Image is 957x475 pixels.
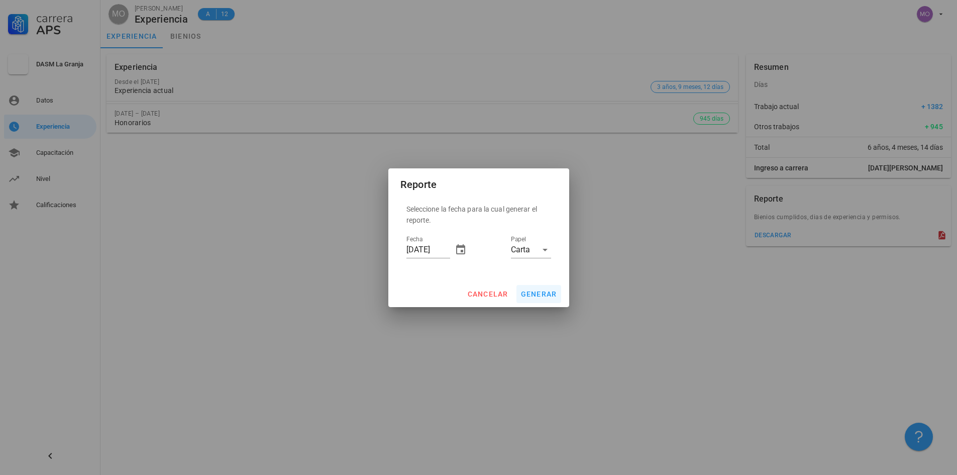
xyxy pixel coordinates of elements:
[516,285,561,303] button: generar
[406,236,422,243] label: Fecha
[511,245,530,254] div: Carta
[511,242,551,258] div: PapelCarta
[406,204,551,226] p: Seleccione la fecha para la cual generar el reporte.
[520,290,557,298] span: generar
[467,290,508,298] span: cancelar
[400,176,437,193] div: Reporte
[511,236,526,243] label: Papel
[463,285,512,303] button: cancelar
